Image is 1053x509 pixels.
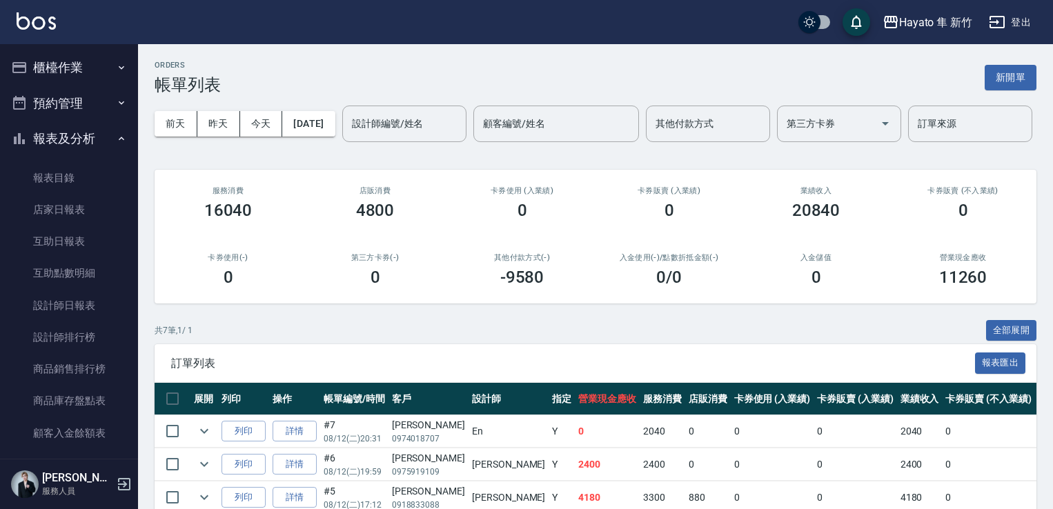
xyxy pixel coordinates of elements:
h2: 卡券販賣 (不入業績) [906,186,1020,195]
td: En [469,415,549,448]
button: 列印 [222,454,266,475]
div: [PERSON_NAME] [392,418,465,432]
td: 0 [685,448,731,481]
button: [DATE] [282,111,335,137]
h3: 服務消費 [171,186,285,195]
button: expand row [194,421,215,441]
p: 服務人員 [42,485,112,497]
h2: 業績收入 [759,186,873,195]
th: 卡券販賣 (不入業績) [942,383,1034,415]
button: 報表及分析 [6,121,132,157]
button: 全部展開 [986,320,1037,341]
td: 0 [575,415,640,448]
a: 詳情 [273,454,317,475]
button: 前天 [155,111,197,137]
p: 08/12 (二) 19:59 [324,466,385,478]
td: 2400 [575,448,640,481]
th: 客戶 [388,383,469,415]
a: 詳情 [273,421,317,442]
h2: 入金使用(-) /點數折抵金額(-) [612,253,726,262]
th: 服務消費 [640,383,685,415]
h2: 第三方卡券(-) [318,253,432,262]
h3: 4800 [356,201,395,220]
td: 0 [685,415,731,448]
th: 設計師 [469,383,549,415]
button: 櫃檯作業 [6,50,132,86]
div: [PERSON_NAME] [392,451,465,466]
button: 報表匯出 [975,352,1026,374]
td: 2400 [897,448,943,481]
td: Y [549,448,575,481]
td: 2040 [897,415,943,448]
button: 列印 [222,421,266,442]
p: 0974018707 [392,432,465,445]
td: #6 [320,448,388,481]
th: 展開 [190,383,218,415]
h3: 16040 [204,201,253,220]
a: 商品庫存盤點表 [6,385,132,417]
th: 卡券使用 (入業績) [731,383,814,415]
td: 2400 [640,448,685,481]
th: 列印 [218,383,269,415]
button: 今天 [240,111,283,137]
span: 訂單列表 [171,357,975,370]
h3: 0 [224,268,233,287]
h5: [PERSON_NAME] [42,471,112,485]
button: expand row [194,454,215,475]
a: 互助日報表 [6,226,132,257]
button: 新開單 [985,65,1036,90]
p: 08/12 (二) 20:31 [324,432,385,445]
a: 店家日報表 [6,194,132,226]
button: 預約管理 [6,86,132,121]
td: 0 [814,448,897,481]
h2: 卡券販賣 (入業績) [612,186,726,195]
th: 帳單編號/時間 [320,383,388,415]
td: 0 [942,448,1034,481]
h3: 帳單列表 [155,75,221,94]
button: 列印 [222,487,266,508]
a: 報表目錄 [6,162,132,194]
td: 0 [731,415,814,448]
h2: 營業現金應收 [906,253,1020,262]
th: 店販消費 [685,383,731,415]
h3: 0 [665,201,674,220]
td: 2040 [640,415,685,448]
h2: 店販消費 [318,186,432,195]
a: 顧客卡券餘額表 [6,449,132,481]
h3: 0 [518,201,527,220]
th: 營業現金應收 [575,383,640,415]
td: [PERSON_NAME] [469,448,549,481]
a: 新開單 [985,70,1036,83]
p: 0975919109 [392,466,465,478]
a: 設計師排行榜 [6,321,132,353]
button: 昨天 [197,111,240,137]
h3: 20840 [792,201,840,220]
h2: ORDERS [155,61,221,70]
td: Y [549,415,575,448]
h3: 0 [958,201,968,220]
div: Hayato 隼 新竹 [899,14,972,31]
button: Open [874,112,896,134]
h2: 卡券使用 (入業績) [465,186,579,195]
h3: 0 /0 [656,268,682,287]
a: 顧客入金餘額表 [6,417,132,449]
a: 詳情 [273,487,317,508]
td: 0 [942,415,1034,448]
h3: 0 [811,268,821,287]
th: 業績收入 [897,383,943,415]
img: Logo [17,12,56,30]
div: [PERSON_NAME] [392,484,465,499]
h3: -9580 [500,268,544,287]
h2: 入金儲值 [759,253,873,262]
td: #7 [320,415,388,448]
button: expand row [194,487,215,508]
th: 操作 [269,383,320,415]
th: 指定 [549,383,575,415]
h2: 其他付款方式(-) [465,253,579,262]
h2: 卡券使用(-) [171,253,285,262]
a: 設計師日報表 [6,290,132,321]
td: 0 [814,415,897,448]
a: 報表匯出 [975,356,1026,369]
h3: 0 [371,268,380,287]
button: 登出 [983,10,1036,35]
